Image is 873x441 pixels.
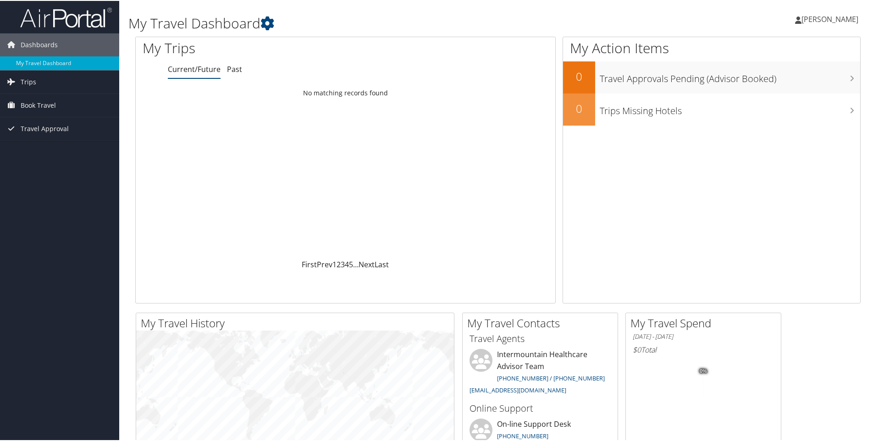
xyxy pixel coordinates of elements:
[600,67,860,84] h3: Travel Approvals Pending (Advisor Booked)
[21,33,58,55] span: Dashboards
[227,63,242,73] a: Past
[633,331,774,340] h6: [DATE] - [DATE]
[349,259,353,269] a: 5
[633,344,641,354] span: $0
[317,259,332,269] a: Prev
[563,61,860,93] a: 0Travel Approvals Pending (Advisor Booked)
[470,331,611,344] h3: Travel Agents
[497,373,605,381] a: [PHONE_NUMBER] / [PHONE_NUMBER]
[332,259,337,269] a: 1
[143,38,374,57] h1: My Trips
[470,385,566,393] a: [EMAIL_ADDRESS][DOMAIN_NAME]
[302,259,317,269] a: First
[21,93,56,116] span: Book Travel
[700,368,707,373] tspan: 0%
[21,70,36,93] span: Trips
[465,348,615,397] li: Intermountain Healthcare Advisor Team
[128,13,621,32] h1: My Travel Dashboard
[21,116,69,139] span: Travel Approval
[801,13,858,23] span: [PERSON_NAME]
[20,6,112,28] img: airportal-logo.png
[341,259,345,269] a: 3
[141,314,454,330] h2: My Travel History
[375,259,389,269] a: Last
[136,84,555,100] td: No matching records found
[563,38,860,57] h1: My Action Items
[467,314,618,330] h2: My Travel Contacts
[563,68,595,83] h2: 0
[633,344,774,354] h6: Total
[470,401,611,414] h3: Online Support
[359,259,375,269] a: Next
[795,5,867,32] a: [PERSON_NAME]
[337,259,341,269] a: 2
[168,63,221,73] a: Current/Future
[630,314,781,330] h2: My Travel Spend
[345,259,349,269] a: 4
[600,99,860,116] h3: Trips Missing Hotels
[497,431,548,439] a: [PHONE_NUMBER]
[563,93,860,125] a: 0Trips Missing Hotels
[563,100,595,116] h2: 0
[353,259,359,269] span: …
